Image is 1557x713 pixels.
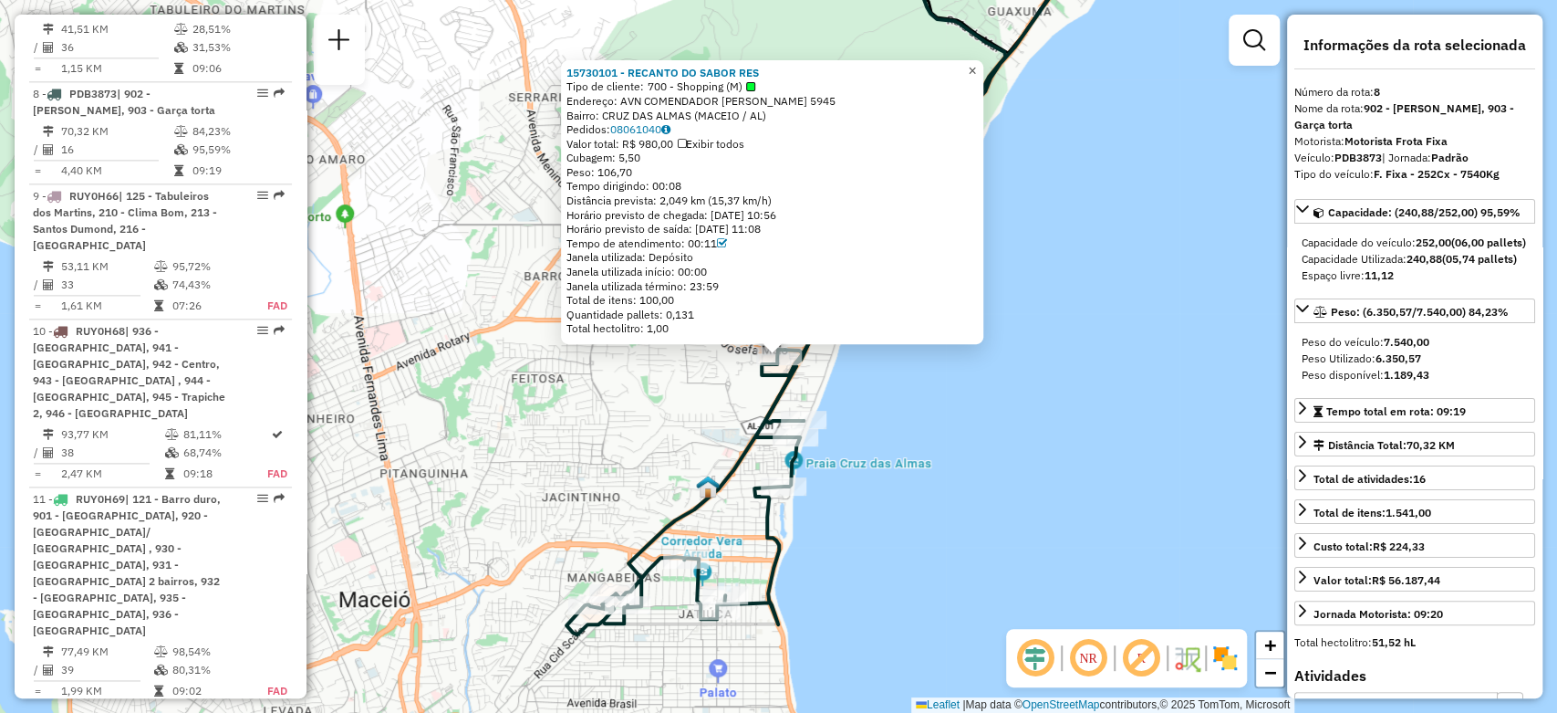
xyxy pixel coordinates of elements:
em: Rota exportada [274,88,285,99]
span: Peso: (6.350,57/7.540,00) 84,23% [1331,305,1509,319]
span: 10 - [33,324,225,420]
a: Tempo total em rota: 09:19 [1294,398,1535,423]
td: 98,54% [171,643,247,661]
strong: R$ 224,33 [1373,540,1425,553]
span: Peso: 106,70 [566,165,632,179]
i: Tempo total em rota [165,468,174,479]
span: Cubagem: 5,50 [566,151,640,164]
td: 80,31% [171,661,247,679]
td: 33 [60,276,153,294]
td: 1,15 KM [60,59,173,78]
div: Peso Utilizado: [1302,351,1528,367]
div: Peso: (6.350,57/7.540,00) 84,23% [1294,327,1535,391]
div: Janela utilizada início: 00:00 [566,265,978,279]
strong: PDB3873 [1334,151,1382,164]
td: / [33,444,42,462]
a: Total de atividades:16 [1294,466,1535,490]
span: Exibir rótulo [1119,636,1163,680]
i: Observações [661,124,670,135]
strong: 240,88 [1406,252,1442,266]
td: 95,72% [171,257,247,276]
strong: Padrão [1431,151,1469,164]
td: 09:06 [192,59,284,78]
td: 95,59% [192,141,284,159]
td: / [33,141,42,159]
a: Com service time [717,236,727,250]
a: Jornada Motorista: 09:20 [1294,601,1535,625]
td: 1,99 KM [60,682,153,700]
em: Opções [257,493,268,504]
div: Total hectolitro: [1294,634,1535,651]
strong: F. Fixa - 252Cx - 7540Kg [1374,167,1500,181]
strong: 51,52 hL [1372,635,1416,649]
div: Tempo de atendimento: 00:11 [566,236,978,251]
a: Peso: (6.350,57/7.540,00) 84,23% [1294,299,1535,323]
td: = [33,297,42,315]
span: RUY0H66 [69,189,119,203]
td: FAD [247,297,288,315]
strong: 8 [1374,85,1380,99]
span: | 936 - [GEOGRAPHIC_DATA], 941 - [GEOGRAPHIC_DATA], 942 - Centro, 943 - [GEOGRAPHIC_DATA] , 944 -... [33,324,225,420]
a: Custo total:R$ 224,33 [1294,533,1535,558]
td: 28,51% [192,20,284,38]
a: Zoom in [1256,632,1283,659]
i: Total de Atividades [43,144,54,155]
i: Distância Total [43,646,54,657]
div: Total de itens: 100,00 [566,293,978,308]
span: RUY0H68 [76,324,125,338]
a: Exibir filtros [1236,22,1272,58]
em: Rota exportada [274,190,285,201]
strong: 15730101 - RECANTO DO SABOR RES [566,66,759,79]
td: 36 [60,38,173,57]
i: Distância Total [43,126,54,137]
i: % de utilização do peso [165,429,179,440]
a: 08061040 [610,122,670,136]
span: 70,32 KM [1406,438,1455,452]
td: 38 [60,444,164,462]
span: | [962,698,965,711]
div: Horário previsto de saída: [DATE] 11:08 [566,222,978,236]
strong: 7.540,00 [1384,335,1429,349]
span: | Jornada: [1382,151,1469,164]
div: Horário previsto de chegada: [DATE] 10:56 [566,208,978,223]
strong: 1.189,43 [1384,368,1429,382]
div: Janela utilizada término: 23:59 [566,279,978,294]
i: Distância Total [43,429,54,440]
span: Total de atividades: [1313,472,1426,486]
div: Capacidade Utilizada: [1302,251,1528,267]
span: + [1264,634,1276,656]
td: = [33,59,42,78]
span: Capacidade: (240,88/252,00) 95,59% [1328,205,1521,219]
strong: (05,74 pallets) [1442,252,1517,266]
div: Pedidos: [566,122,978,137]
a: Total de itens:1.541,00 [1294,499,1535,524]
i: Tempo total em rota [154,686,163,697]
a: Zoom out [1256,659,1283,687]
span: Tempo total em rota: 09:19 [1326,404,1466,418]
i: % de utilização do peso [174,24,188,35]
td: 70,32 KM [60,122,173,141]
div: Motorista: [1294,133,1535,150]
td: 84,23% [192,122,284,141]
strong: (06,00 pallets) [1451,236,1526,249]
div: Jornada Motorista: 09:20 [1313,606,1443,623]
td: 09:02 [171,682,247,700]
a: Close popup [961,60,983,82]
i: Tempo total em rota [174,63,183,74]
strong: 16 [1413,472,1426,486]
div: Distância prevista: 2,049 km (15,37 km/h) [566,194,978,208]
div: Endereço: AVN COMENDADOR [PERSON_NAME] 5945 [566,94,978,109]
em: Rota exportada [274,493,285,504]
span: × [968,63,976,79]
div: Tempo dirigindo: 00:08 [566,180,978,194]
td: FAD [247,682,288,700]
div: Espaço livre: [1302,267,1528,284]
span: RUY0H69 [76,492,125,506]
div: Capacidade do veículo: [1302,235,1528,251]
h4: Atividades [1294,667,1535,685]
div: Valor total: [1313,572,1440,589]
td: 68,74% [182,444,267,462]
td: 09:19 [192,162,284,180]
span: 700 - Shopping (M) [648,79,755,94]
em: Opções [257,190,268,201]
